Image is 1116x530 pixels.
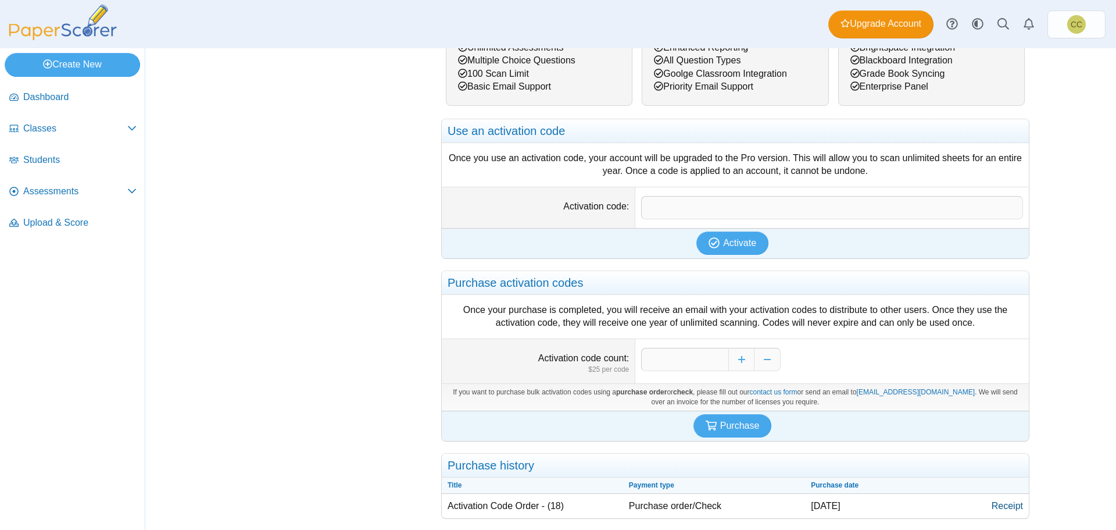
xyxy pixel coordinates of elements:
h2: Purchase history [442,454,1029,478]
button: Activate [696,232,768,255]
a: [EMAIL_ADDRESS][DOMAIN_NAME] [857,388,975,396]
a: Celina Collins [1047,10,1106,38]
span: Purchase [720,421,760,431]
button: Decrease [754,348,781,371]
h2: Purchase activation codes [442,271,1029,295]
td: Purchase order/Check [623,494,805,518]
a: Upload & Score [5,209,141,237]
a: Students [5,147,141,175]
span: Upload & Score [23,216,137,229]
a: Dashboard [5,84,141,112]
img: PaperScorer [5,5,121,40]
button: Purchase [693,414,772,437]
th: Payment type [623,478,805,494]
a: Classes [5,115,141,143]
span: Students [23,154,137,166]
label: Activation code [563,201,629,211]
span: Upgrade Account [840,17,921,30]
a: Alerts [1016,12,1042,37]
td: Activation Code Order - (18) [442,494,623,518]
th: Purchase date [805,478,985,494]
a: Receipt [986,494,1029,518]
span: Assessments [23,185,127,198]
a: Upgrade Account [828,10,933,38]
div: Once your purchase is completed, you will receive an email with your activation codes to distribu... [448,304,1023,330]
a: PaperScorer [5,32,121,42]
span: Celina Collins [1067,15,1086,34]
span: Activate [723,238,756,248]
span: Dashboard [23,91,137,104]
b: purchase order [616,388,667,396]
button: Increase [728,348,754,371]
div: If you want to purchase bulk activation codes using a or , please fill out our or send an email t... [442,383,1029,411]
label: Activation code count [538,353,629,363]
span: Classes [23,122,127,135]
a: Create New [5,53,140,76]
a: Assessments [5,178,141,206]
a: contact us form [750,388,797,396]
th: Title [442,478,623,494]
h2: Use an activation code [442,119,1029,143]
div: Once you use an activation code, your account will be upgraded to the Pro version. This will allo... [448,152,1023,178]
span: Celina Collins [1071,20,1082,29]
dfn: $25 per code [448,365,629,375]
b: check [673,388,693,396]
time: Aug 27, 2024 at 10:59 AM [811,501,840,511]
